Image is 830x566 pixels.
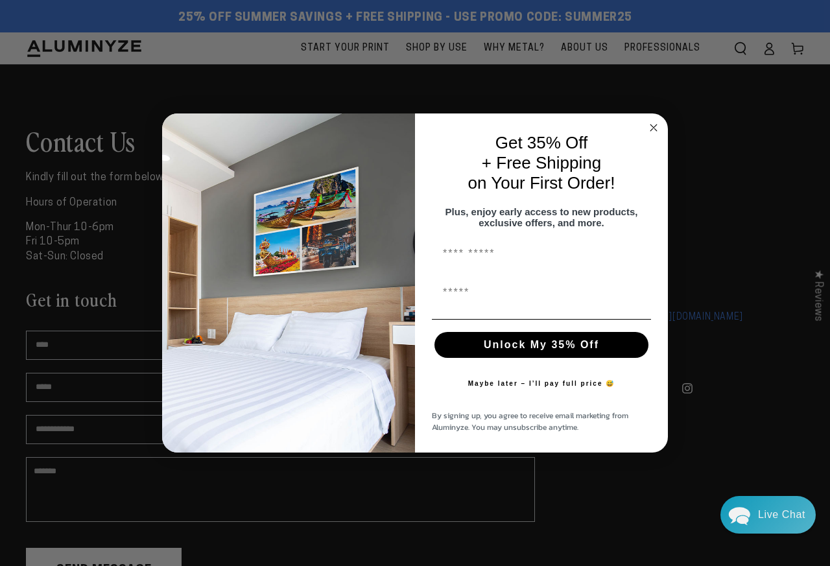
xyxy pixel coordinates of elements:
span: on Your First Order! [468,173,615,193]
button: Maybe later – I’ll pay full price 😅 [462,371,622,397]
div: Contact Us Directly [758,496,805,534]
span: By signing up, you agree to receive email marketing from Aluminyze. You may unsubscribe anytime. [432,410,628,433]
button: Close dialog [646,120,661,136]
span: + Free Shipping [482,153,601,172]
span: Get 35% Off [495,133,588,152]
button: Unlock My 35% Off [434,332,648,358]
img: underline [432,319,651,320]
div: Chat widget toggle [720,496,816,534]
img: 728e4f65-7e6c-44e2-b7d1-0292a396982f.jpeg [162,113,415,453]
span: Plus, enjoy early access to new products, exclusive offers, and more. [445,206,638,228]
